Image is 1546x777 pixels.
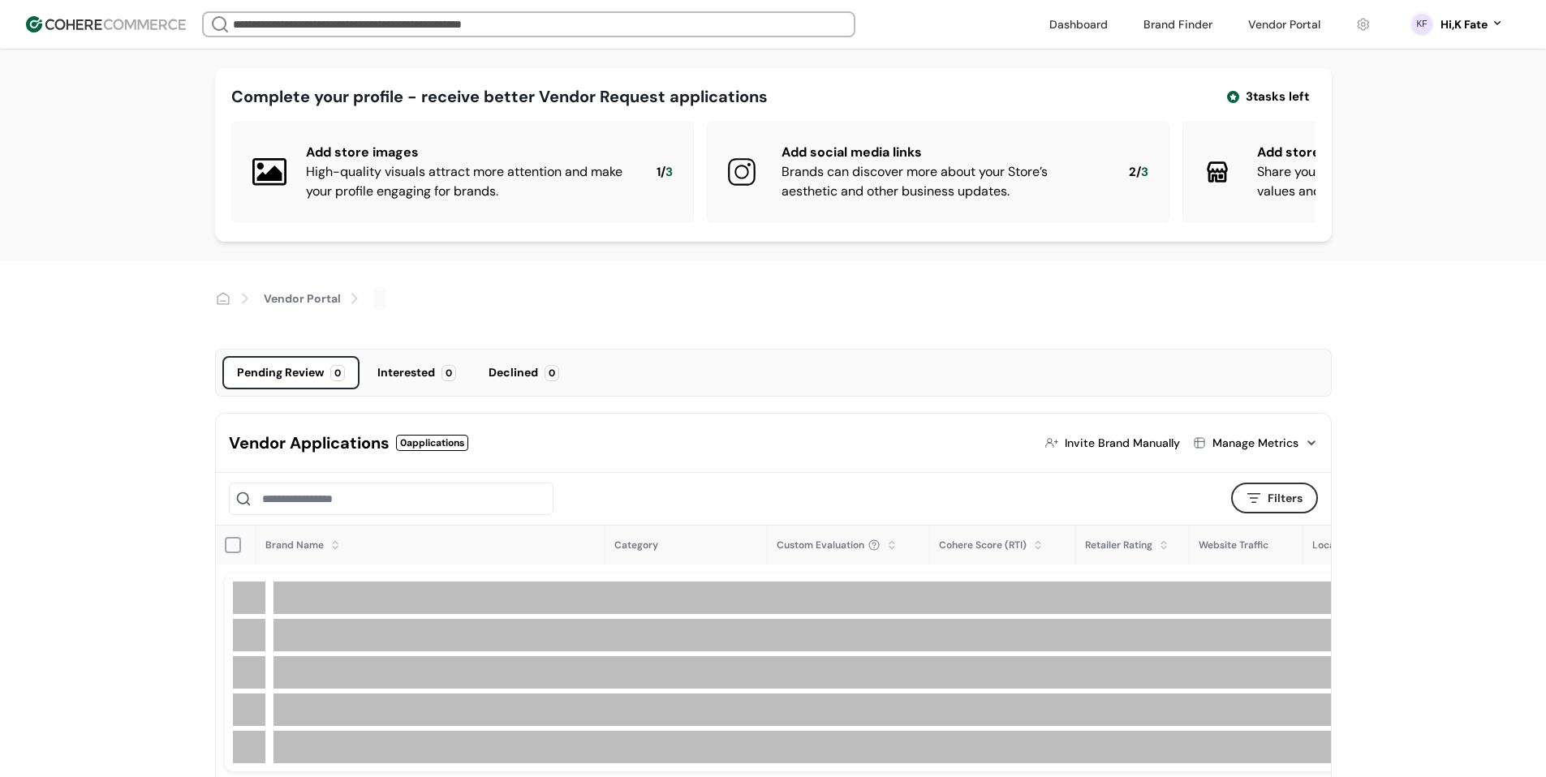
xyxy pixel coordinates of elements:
[665,163,673,182] span: 3
[306,143,631,162] div: Add store images
[1129,163,1136,182] span: 2
[545,365,559,381] div: 0
[264,290,341,307] a: Vendor Portal
[237,364,324,381] div: Pending Review
[1440,16,1488,33] div: Hi, K Fate
[1312,539,1353,552] span: Location
[231,84,768,109] div: Complete your profile - receive better Vendor Request applications
[1212,435,1298,452] div: Manage Metrics
[265,538,324,552] div: Brand Name
[1231,483,1318,513] button: Filters
[229,431,390,455] div: Vendor Applications
[489,364,538,381] div: Declined
[441,365,456,381] div: 0
[26,16,186,32] img: Cohere Logo
[661,163,665,182] span: /
[1065,435,1180,452] div: Invite Brand Manually
[396,435,468,451] div: 0 applications
[377,364,435,381] div: Interested
[306,162,631,201] div: High-quality visuals attract more attention and make your profile engaging for brands.
[939,538,1027,552] div: Cohere Score (RTI)
[1246,88,1309,106] span: 3 tasks left
[1085,538,1152,552] div: Retailer Rating
[330,365,345,381] div: 0
[1410,12,1434,36] svg: 0 percent
[1136,163,1141,182] span: /
[215,287,1332,310] nav: breadcrumb
[1141,163,1148,182] span: 3
[777,538,864,552] span: Custom Evaluation
[1199,539,1268,552] span: Website Traffic
[782,143,1103,162] div: Add social media links
[614,539,658,552] span: Category
[1440,16,1504,33] button: Hi,K Fate
[657,163,661,182] span: 1
[782,162,1103,201] div: Brands can discover more about your Store’s aesthetic and other business updates.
